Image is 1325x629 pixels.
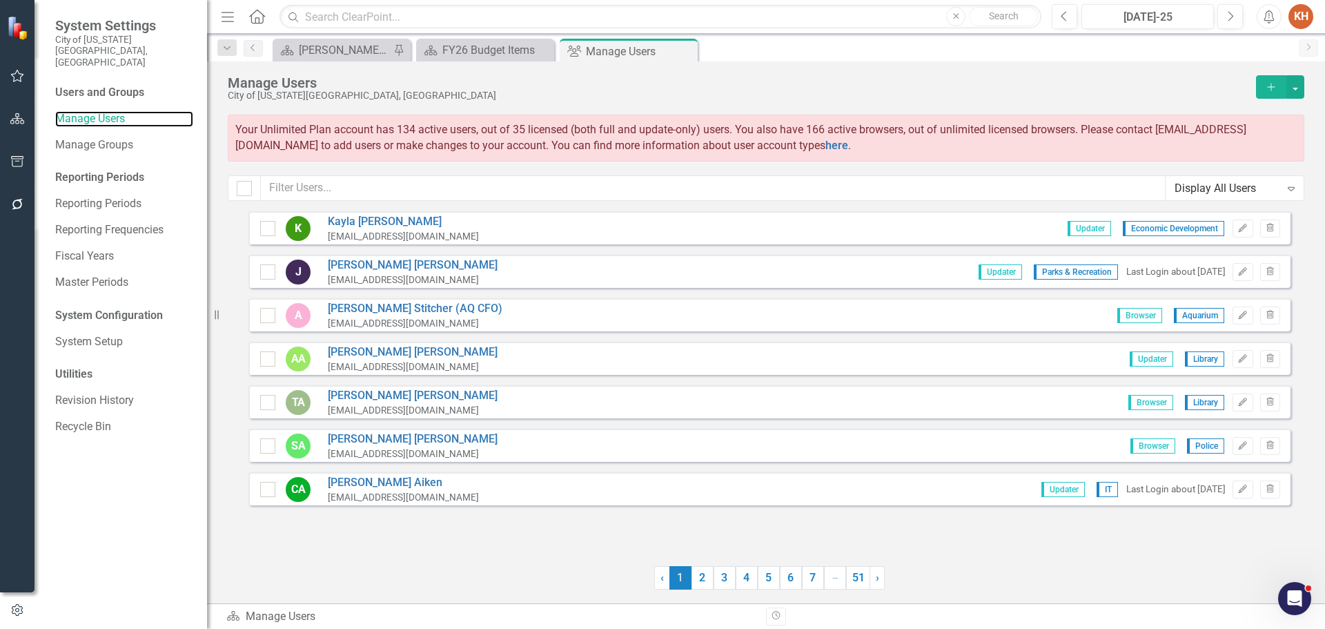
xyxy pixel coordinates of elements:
div: K [286,216,311,241]
a: [PERSON_NAME] [PERSON_NAME] [328,388,498,404]
div: City of [US_STATE][GEOGRAPHIC_DATA], [GEOGRAPHIC_DATA] [228,90,1249,101]
iframe: Intercom live chat [1278,582,1311,615]
input: Search ClearPoint... [279,5,1041,29]
span: Library [1185,351,1224,367]
div: SA [286,434,311,458]
div: [EMAIL_ADDRESS][DOMAIN_NAME] [328,404,498,417]
div: Manage Users [226,609,756,625]
div: [EMAIL_ADDRESS][DOMAIN_NAME] [328,447,498,461]
span: Economic Development [1123,221,1224,236]
a: [PERSON_NAME] [PERSON_NAME] [328,258,498,273]
a: Revision History [55,393,193,409]
span: System Settings [55,17,193,34]
img: ClearPoint Strategy [7,16,31,40]
div: J [286,260,311,284]
a: Reporting Periods [55,196,193,212]
button: Search [969,7,1038,26]
span: Search [989,10,1019,21]
div: Users and Groups [55,85,193,101]
a: Manage Users [55,111,193,127]
a: Manage Groups [55,137,193,153]
div: Manage Users [228,75,1249,90]
button: KH [1288,4,1313,29]
a: 2 [691,566,714,590]
div: Utilities [55,367,193,383]
a: 5 [758,566,780,590]
span: Aquarium [1174,308,1224,323]
span: IT [1097,482,1118,497]
div: Reporting Periods [55,170,193,186]
div: A [286,303,311,328]
div: [EMAIL_ADDRESS][DOMAIN_NAME] [328,273,498,287]
a: here [825,139,848,152]
a: [PERSON_NAME] [PERSON_NAME] [328,432,498,447]
span: Parks & Recreation [1034,264,1118,280]
div: Display All Users [1175,180,1280,196]
div: FY26 Budget Items [442,41,551,59]
a: [PERSON_NAME]'s Home [276,41,390,59]
span: Browser [1130,438,1175,454]
div: [EMAIL_ADDRESS][DOMAIN_NAME] [328,360,498,374]
a: 6 [780,566,802,590]
div: [EMAIL_ADDRESS][DOMAIN_NAME] [328,491,479,504]
a: 3 [714,566,736,590]
span: Updater [1130,351,1173,367]
div: AA [286,347,311,371]
a: Recycle Bin [55,419,193,435]
a: [PERSON_NAME] Stitcher (AQ CFO) [328,301,502,317]
a: Fiscal Years [55,249,193,264]
span: › [876,571,879,584]
span: Library [1185,395,1224,410]
span: Police [1187,438,1224,454]
a: FY26 Budget Items [420,41,551,59]
div: System Configuration [55,308,193,324]
a: 7 [802,566,824,590]
button: [DATE]-25 [1081,4,1214,29]
div: [EMAIL_ADDRESS][DOMAIN_NAME] [328,230,479,243]
div: Last Login about [DATE] [1126,483,1226,496]
div: Last Login about [DATE] [1126,265,1226,278]
a: 51 [846,566,870,590]
span: Browser [1117,308,1162,323]
div: [EMAIL_ADDRESS][DOMAIN_NAME] [328,317,502,330]
a: Kayla [PERSON_NAME] [328,214,479,230]
a: Master Periods [55,275,193,291]
span: ‹ [660,571,664,584]
input: Filter Users... [260,175,1166,201]
span: Browser [1128,395,1173,410]
a: [PERSON_NAME] Aiken [328,475,479,491]
span: 1 [669,566,691,590]
span: Your Unlimited Plan account has 134 active users, out of 35 licensed (both full and update-only) ... [235,123,1246,152]
a: Reporting Frequencies [55,222,193,238]
div: Manage Users [586,43,694,60]
span: Updater [1068,221,1111,236]
a: System Setup [55,334,193,350]
div: [PERSON_NAME]'s Home [299,41,390,59]
small: City of [US_STATE][GEOGRAPHIC_DATA], [GEOGRAPHIC_DATA] [55,34,193,68]
a: 4 [736,566,758,590]
a: [PERSON_NAME] [PERSON_NAME] [328,345,498,360]
div: TA [286,390,311,415]
div: CA [286,477,311,502]
div: [DATE]-25 [1086,9,1209,26]
span: Updater [979,264,1022,280]
span: Updater [1041,482,1085,497]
